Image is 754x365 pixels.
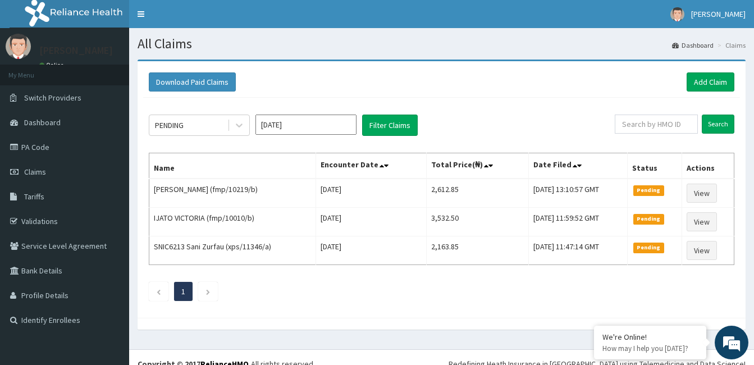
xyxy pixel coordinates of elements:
td: [DATE] [316,179,426,208]
td: 3,532.50 [426,208,529,236]
span: Pending [633,243,664,253]
td: [DATE] [316,208,426,236]
input: Search by HMO ID [615,115,698,134]
a: Previous page [156,286,161,296]
th: Status [628,153,682,179]
div: PENDING [155,120,184,131]
td: SNIC6213 Sani Zurfau (xps/11346/a) [149,236,316,265]
img: User Image [6,34,31,59]
span: Claims [24,167,46,177]
th: Total Price(₦) [426,153,529,179]
p: [PERSON_NAME] [39,45,113,56]
img: User Image [670,7,684,21]
th: Name [149,153,316,179]
td: [DATE] 11:47:14 GMT [529,236,628,265]
td: [DATE] [316,236,426,265]
span: Tariffs [24,191,44,202]
span: Pending [633,185,664,195]
a: View [687,212,717,231]
span: Pending [633,214,664,224]
th: Date Filed [529,153,628,179]
a: Next page [205,286,211,296]
td: 2,612.85 [426,179,529,208]
button: Download Paid Claims [149,72,236,92]
td: [DATE] 13:10:57 GMT [529,179,628,208]
a: Dashboard [672,40,714,50]
a: View [687,184,717,203]
th: Encounter Date [316,153,426,179]
td: IJATO VICTORIA (fmp/10010/b) [149,208,316,236]
input: Select Month and Year [255,115,357,135]
div: We're Online! [602,332,698,342]
span: Switch Providers [24,93,81,103]
td: [PERSON_NAME] (fmp/10219/b) [149,179,316,208]
a: View [687,241,717,260]
button: Filter Claims [362,115,418,136]
li: Claims [715,40,746,50]
a: Page 1 is your current page [181,286,185,296]
th: Actions [682,153,734,179]
input: Search [702,115,734,134]
td: 2,163.85 [426,236,529,265]
a: Online [39,61,66,69]
h1: All Claims [138,36,746,51]
span: [PERSON_NAME] [691,9,746,19]
a: Add Claim [687,72,734,92]
td: [DATE] 11:59:52 GMT [529,208,628,236]
span: Dashboard [24,117,61,127]
p: How may I help you today? [602,344,698,353]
